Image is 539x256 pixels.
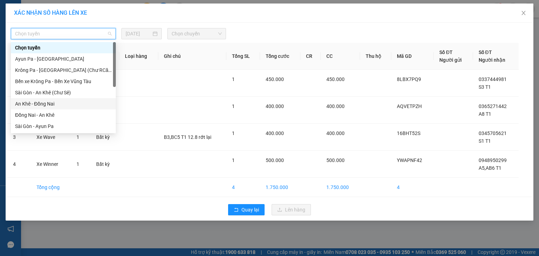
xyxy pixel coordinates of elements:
span: B3,BC5 T1 12.8 rớt lại [164,134,211,140]
span: rollback [234,207,239,213]
th: Tổng SL [226,43,260,70]
span: 1 [232,157,235,163]
span: Quay lại [241,206,259,214]
span: A8 T1 [479,111,491,117]
td: Bất kỳ [91,151,119,178]
span: Chọn tuyến [15,28,112,39]
td: 4 [226,178,260,197]
td: Bất kỳ [91,124,119,151]
td: 4 [7,151,31,178]
span: Người gửi [439,57,462,63]
div: Đồng Nai - An Khê [15,111,112,119]
th: Ghi chú [158,43,226,70]
div: Đồng Nai - An Khê [11,109,116,121]
span: 1 [232,103,235,109]
span: 400.000 [326,103,345,109]
td: Xe Wave [31,124,71,151]
span: Số ĐT [479,49,492,55]
div: Krông Pa - Sài Gòn (Chư RCăm) [11,65,116,76]
th: CR [300,43,321,70]
div: Bến xe Krông Pa - Bến Xe Vũng Tàu [11,76,116,87]
td: Xe Winner [31,151,71,178]
span: Số ĐT [439,49,453,55]
th: CC [321,43,360,70]
span: 0337444981 [479,76,507,82]
td: 3 [7,124,31,151]
div: Ayun Pa - [GEOGRAPHIC_DATA] [15,55,112,63]
span: 0365271442 [479,103,507,109]
span: XÁC NHẬN SỐ HÀNG LÊN XE [14,9,87,16]
span: 400.000 [266,130,284,136]
input: 13/08/2025 [126,30,151,38]
div: Sài Gòn - Ayun Pa [11,121,116,132]
div: Sài Gòn - An Khê (Chư Sê) [11,87,116,98]
span: 450.000 [326,76,345,82]
td: 1.750.000 [321,178,360,197]
span: 16BHT52S [397,130,420,136]
span: AQVETPZH [397,103,422,109]
span: 0948950299 [479,157,507,163]
span: 1 [76,161,79,167]
span: 450.000 [266,76,284,82]
div: Chọn tuyến [15,44,112,52]
th: Mã GD [391,43,434,70]
span: 8LBX7PQ9 [397,76,421,82]
th: Thu hộ [360,43,391,70]
span: 0345705621 [479,130,507,136]
div: Sài Gòn - Ayun Pa [15,122,112,130]
div: Bến xe Krông Pa - Bến Xe Vũng Tàu [15,78,112,85]
th: Tổng cước [260,43,300,70]
th: STT [7,43,31,70]
div: Chọn tuyến [11,42,116,53]
td: 4 [391,178,434,197]
td: 1.750.000 [260,178,300,197]
span: 1 [76,134,79,140]
span: 1 [232,130,235,136]
div: An Khê - Đồng Nai [15,100,112,108]
span: close [521,10,526,16]
span: Chọn chuyến [172,28,222,39]
button: Close [514,4,533,23]
td: Tổng cộng [31,178,71,197]
button: uploadLên hàng [272,204,311,215]
span: Người nhận [479,57,505,63]
span: 1 [232,76,235,82]
td: 2 [7,97,31,124]
div: Sài Gòn - An Khê (Chư Sê) [15,89,112,96]
span: 400.000 [326,130,345,136]
span: 500.000 [326,157,345,163]
span: 400.000 [266,103,284,109]
span: 500.000 [266,157,284,163]
span: S3 T1 [479,84,491,90]
th: Loại hàng [119,43,158,70]
div: Ayun Pa - Sài Gòn [11,53,116,65]
span: A5,AB6 T1 [479,165,501,171]
span: S1 T1 [479,138,491,144]
button: rollbackQuay lại [228,204,265,215]
span: YWAPNF42 [397,157,422,163]
div: An Khê - Đồng Nai [11,98,116,109]
td: 1 [7,70,31,97]
div: Krông Pa - [GEOGRAPHIC_DATA] (Chư RCăm) [15,66,112,74]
